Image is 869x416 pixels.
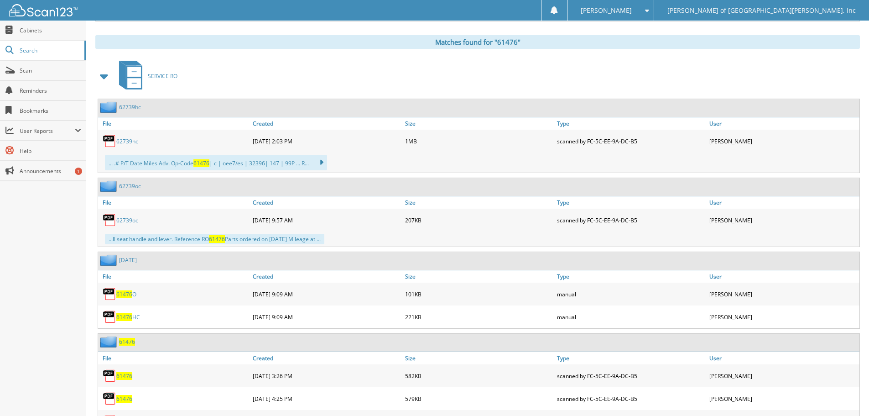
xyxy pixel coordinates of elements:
div: [PERSON_NAME] [707,390,859,408]
a: Created [250,196,403,209]
img: PDF.png [103,392,116,405]
div: 207KB [403,211,555,229]
a: [DATE] [119,256,137,264]
img: folder2.png [100,336,119,348]
a: 62739oc [119,182,141,190]
div: 221KB [403,308,555,326]
a: Type [555,117,707,130]
a: User [707,270,859,283]
a: Type [555,352,707,364]
a: User [707,352,859,364]
a: Type [555,196,707,209]
div: [DATE] 9:09 AM [250,285,403,303]
div: 101KB [403,285,555,303]
div: [DATE] 3:26 PM [250,367,403,385]
a: Size [403,196,555,209]
a: 61476HC [116,313,140,321]
a: 61476 [116,372,132,380]
img: PDF.png [103,369,116,383]
span: SERVICE RO [148,72,177,80]
div: [PERSON_NAME] [707,367,859,385]
span: [PERSON_NAME] of [GEOGRAPHIC_DATA][PERSON_NAME], Inc [667,8,856,13]
a: 61476O [116,290,136,298]
a: Size [403,270,555,283]
div: [DATE] 4:25 PM [250,390,403,408]
div: scanned by FC-5C-EE-9A-DC-B5 [555,390,707,408]
span: Bookmarks [20,107,81,115]
a: File [98,352,250,364]
a: File [98,117,250,130]
div: scanned by FC-5C-EE-9A-DC-B5 [555,367,707,385]
div: [PERSON_NAME] [707,308,859,326]
div: ...ll seat handle and lever. Reference RO Parts ordered on [DATE] Mileage at ... [105,234,324,244]
span: Scan [20,67,81,74]
span: Announcements [20,167,81,175]
div: ... .# P/T Date Miles Adv. Op-Code | c | oee7/es | 32396| 147 | 99P ... R... [105,155,327,170]
div: [DATE] 9:09 AM [250,308,403,326]
img: PDF.png [103,213,116,227]
div: 579KB [403,390,555,408]
div: scanned by FC-5C-EE-9A-DC-B5 [555,132,707,150]
div: [DATE] 2:03 PM [250,132,403,150]
img: PDF.png [103,310,116,324]
span: 61476 [116,313,132,321]
span: Reminders [20,87,81,95]
span: Cabinets [20,26,81,34]
div: manual [555,285,707,303]
div: scanned by FC-5C-EE-9A-DC-B5 [555,211,707,229]
a: Type [555,270,707,283]
span: User Reports [20,127,75,135]
span: 61476 [209,235,225,243]
div: 1MB [403,132,555,150]
span: 61476 [193,159,209,167]
img: scan123-logo-white.svg [9,4,78,16]
img: folder2.png [100,101,119,113]
a: 61476 [119,338,135,346]
a: Created [250,352,403,364]
a: Size [403,352,555,364]
span: 61476 [116,290,132,298]
a: Created [250,270,403,283]
a: 61476 [116,395,132,403]
img: PDF.png [103,134,116,148]
div: Matches found for "61476" [95,35,860,49]
a: Size [403,117,555,130]
div: [PERSON_NAME] [707,211,859,229]
div: [DATE] 9:57 AM [250,211,403,229]
div: 582KB [403,367,555,385]
img: PDF.png [103,287,116,301]
span: Search [20,47,80,54]
div: manual [555,308,707,326]
a: File [98,196,250,209]
a: 62739hc [116,137,138,145]
a: 62739hc [119,103,141,111]
a: File [98,270,250,283]
div: [PERSON_NAME] [707,132,859,150]
a: 62739oc [116,216,138,224]
div: [PERSON_NAME] [707,285,859,303]
a: Created [250,117,403,130]
a: SERVICE RO [114,58,177,94]
span: [PERSON_NAME] [581,8,632,13]
a: User [707,117,859,130]
span: Help [20,147,81,155]
a: User [707,196,859,209]
div: 1 [75,168,82,175]
img: folder2.png [100,254,119,266]
img: folder2.png [100,180,119,192]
